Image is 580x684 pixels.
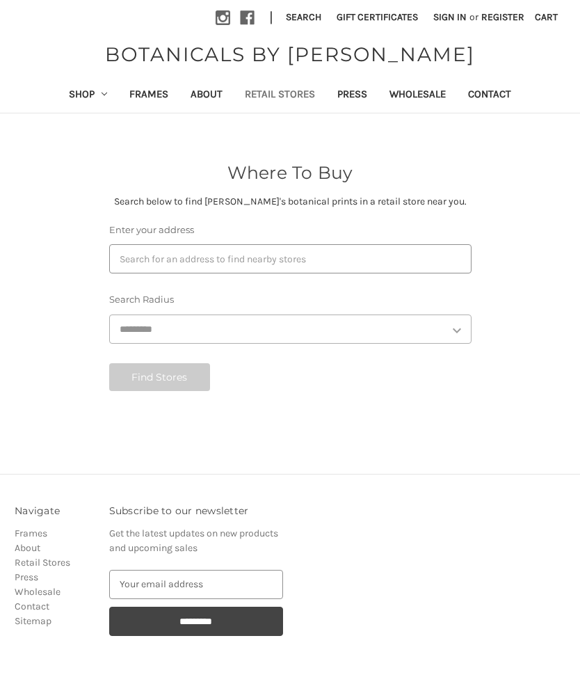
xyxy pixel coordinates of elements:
[109,223,472,237] label: Enter your address
[15,586,61,598] a: Wholesale
[109,160,472,186] h2: Where To Buy
[15,601,49,612] a: Contact
[234,79,326,113] a: Retail Stores
[109,244,472,273] input: Search for an address to find nearby stores
[535,11,558,23] span: Cart
[326,79,378,113] a: Press
[264,7,278,29] li: |
[179,79,234,113] a: About
[15,615,51,627] a: Sitemap
[15,527,47,539] a: Frames
[109,194,472,209] p: Search below to find [PERSON_NAME]'s botanical prints in a retail store near you.
[15,542,40,554] a: About
[118,79,179,113] a: Frames
[378,79,457,113] a: Wholesale
[109,504,283,518] h3: Subscribe to our newsletter
[109,363,211,391] button: Find Stores
[15,504,95,518] h3: Navigate
[98,40,482,69] a: BOTANICALS BY [PERSON_NAME]
[58,79,119,113] a: Shop
[468,10,480,24] span: or
[109,526,283,555] p: Get the latest updates on new products and upcoming sales
[109,570,283,599] input: Your email address
[15,571,38,583] a: Press
[109,293,472,307] label: Search Radius
[457,79,522,113] a: Contact
[15,557,70,568] a: Retail Stores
